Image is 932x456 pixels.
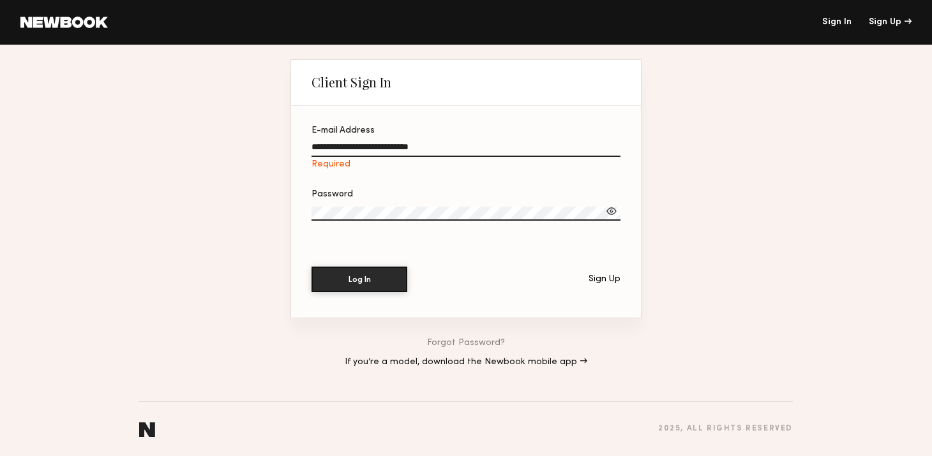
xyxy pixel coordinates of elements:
[312,126,620,135] div: E-mail Address
[427,339,505,348] a: Forgot Password?
[312,207,620,221] input: Password
[345,358,587,367] a: If you’re a model, download the Newbook mobile app →
[312,190,620,199] div: Password
[822,18,852,27] a: Sign In
[589,275,620,284] div: Sign Up
[869,18,912,27] div: Sign Up
[312,267,407,292] button: Log In
[312,75,391,90] div: Client Sign In
[312,159,620,170] div: Required
[312,142,620,157] input: E-mail AddressRequired
[658,425,793,433] div: 2025 , all rights reserved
